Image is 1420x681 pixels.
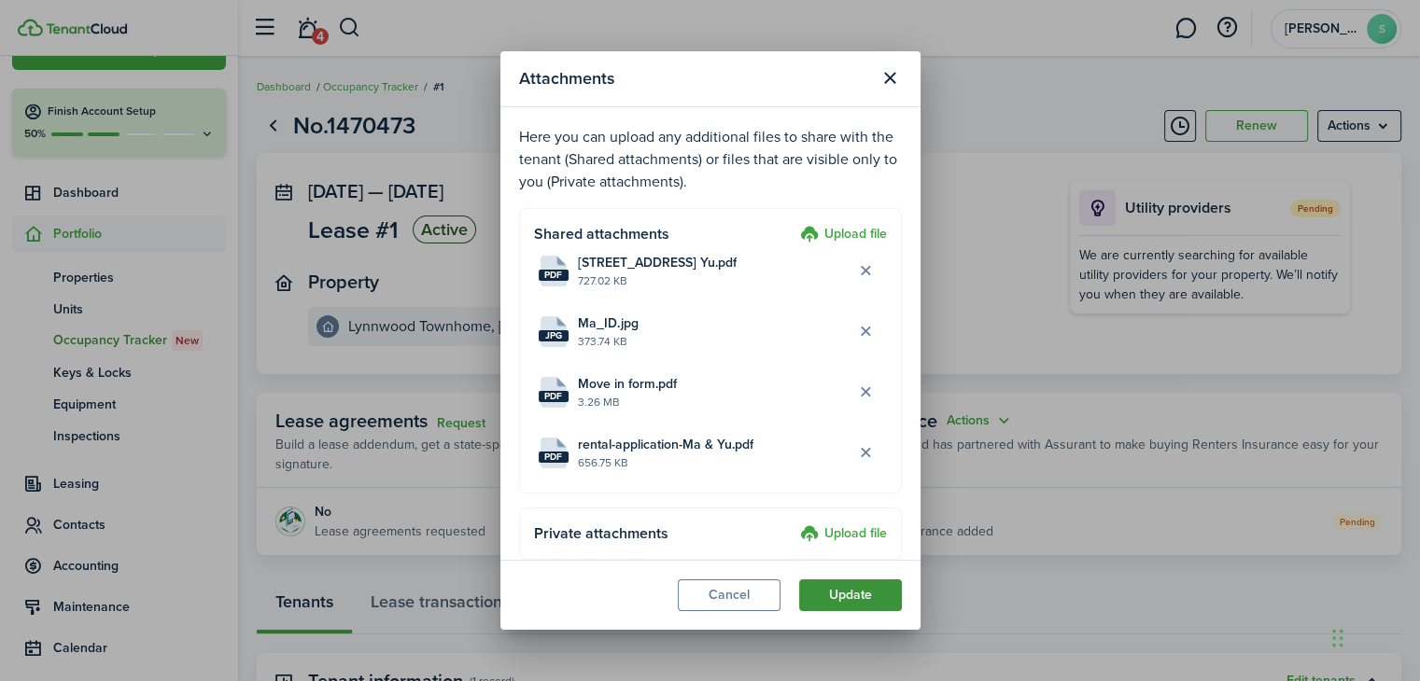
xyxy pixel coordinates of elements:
[578,435,753,454] span: rental-application-Ma & Yu.pdf
[851,255,882,286] button: Delete file
[1332,610,1343,666] div: 拖动
[578,394,851,410] file-size: 3.26 MB
[539,256,569,286] file-icon: File
[1327,591,1420,681] iframe: Chat Widget
[851,315,882,347] button: Delete file
[534,522,794,545] h4: Private attachments
[1327,591,1420,681] div: 聊天小组件
[578,272,851,289] file-size: 727.02 KB
[851,376,882,408] button: Delete file
[799,579,902,611] button: Update
[539,452,569,463] file-extension: pdf
[539,391,569,402] file-extension: pdf
[578,333,851,350] file-size: 373.74 KB
[539,270,569,281] file-extension: pdf
[578,313,639,333] span: Ma_ID.jpg
[539,316,569,347] file-icon: File
[534,223,794,245] h4: Shared attachments
[875,63,907,94] button: Close modal
[539,438,569,468] file-icon: File
[851,437,882,468] button: Delete file
[539,377,569,408] file-icon: File
[578,253,737,272] span: [STREET_ADDRESS] Yu.pdf
[519,61,870,97] modal-title: Attachments
[678,579,780,611] button: Cancel
[519,126,902,193] p: Here you can upload any additional files to share with the tenant (Shared attachments) or files t...
[578,374,677,394] span: Move in form.pdf
[539,330,569,341] file-extension: jpg
[578,454,851,471] file-size: 656.75 KB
